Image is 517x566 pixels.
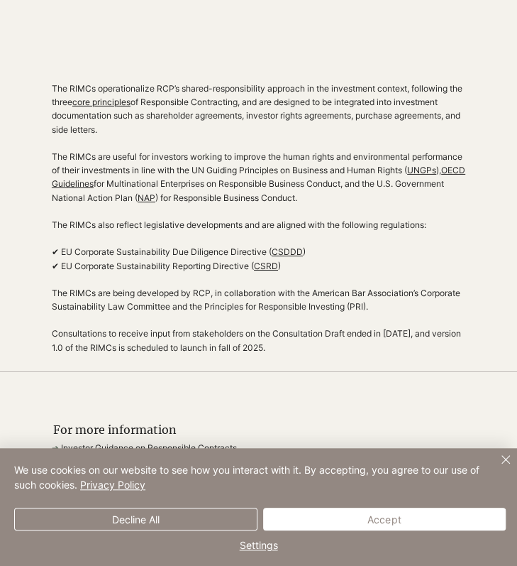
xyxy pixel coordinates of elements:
[52,442,59,453] span: ➔
[14,462,494,492] span: We use cookies on our website to see how you interact with it. By accepting, you agree to our use...
[52,150,465,205] p: The RIMCs are useful for investors working to improve the human rights and environmental performa...
[14,508,257,530] button: Decline All
[52,327,465,354] p: Consultations to receive input from stakeholders on the Consultation Draft ended in [DATE], and v...
[52,245,465,258] p: ✔ EU Corporate Sustainability Due Diligence Directive ( )
[254,261,278,271] a: CSRD
[272,246,303,257] a: CSDDD
[52,205,465,218] p: ​
[52,218,465,245] p: The RIMCs also reflect legislative developments and are aligned with the following regulations:
[480,451,514,485] button: Close
[52,442,61,453] a: ➔
[138,192,155,203] a: NAP
[80,479,145,491] a: Privacy Policy
[497,451,514,468] img: Close
[263,508,506,530] button: Accept
[53,423,177,437] span: For more information
[61,442,237,453] a: Investor Guidance on Responsible Contracts
[52,259,465,273] p: ✔ EU Corporate Sustainability Reporting Directive ( )
[52,273,465,314] p: The RIMCs are being developed by RCP, in collaboration with the American Bar Association’s Corpor...
[14,535,503,556] span: Settings
[72,97,130,107] a: core principles
[407,165,436,175] a: UNGPs
[52,82,465,136] p: The RIMCs operationalize RCP’s shared-responsibility approach in the investment context, followin...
